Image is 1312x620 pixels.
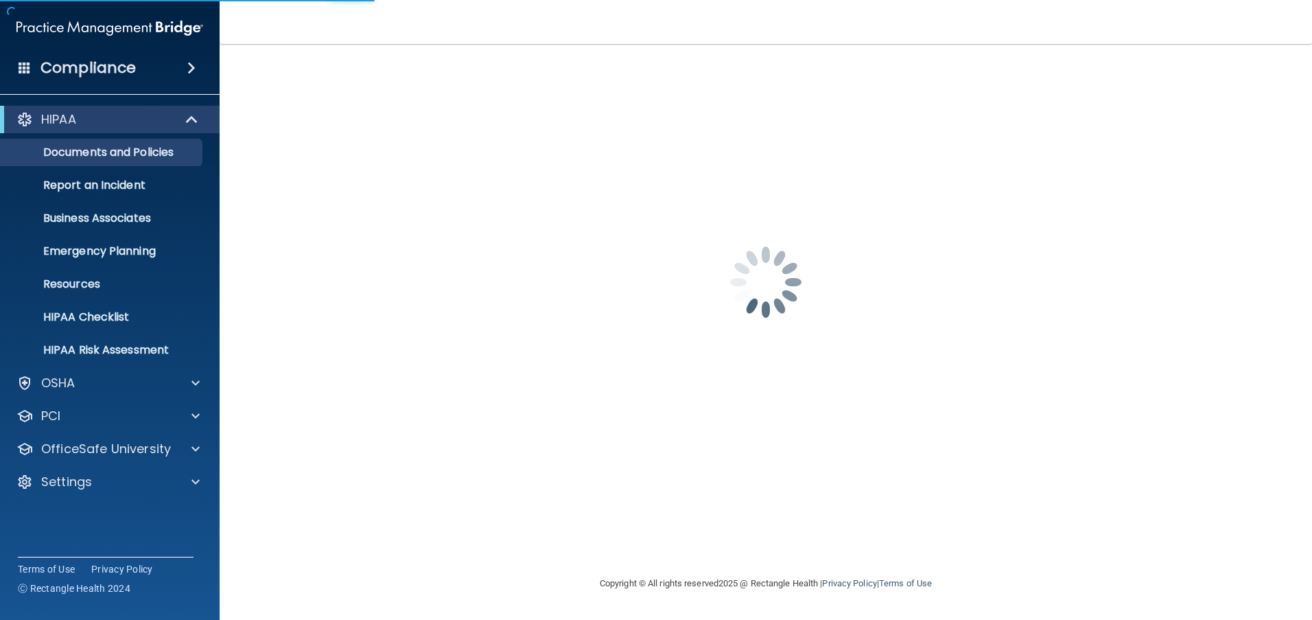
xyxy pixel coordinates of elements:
img: PMB logo [16,14,203,42]
a: Privacy Policy [91,562,153,576]
iframe: Drift Widget Chat Controller [1075,523,1296,577]
a: OfficeSafe University [16,441,200,457]
p: HIPAA [41,111,76,128]
a: Terms of Use [879,578,932,588]
a: OSHA [16,375,200,391]
p: PCI [41,408,60,424]
h4: Compliance [40,58,136,78]
a: Privacy Policy [822,578,876,588]
p: Report an Incident [9,179,196,192]
p: HIPAA Risk Assessment [9,343,196,357]
p: Business Associates [9,211,196,225]
img: spinner.e123f6fc.gif [697,214,834,351]
p: Resources [9,277,196,291]
p: OSHA [41,375,75,391]
a: PCI [16,408,200,424]
a: Terms of Use [18,562,75,576]
div: Copyright © All rights reserved 2025 @ Rectangle Health | | [515,562,1016,606]
p: Emergency Planning [9,244,196,258]
p: OfficeSafe University [41,441,171,457]
p: HIPAA Checklist [9,310,196,324]
span: Ⓒ Rectangle Health 2024 [18,582,130,595]
a: Settings [16,474,200,490]
a: HIPAA [16,111,199,128]
p: Settings [41,474,92,490]
p: Documents and Policies [9,146,196,159]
